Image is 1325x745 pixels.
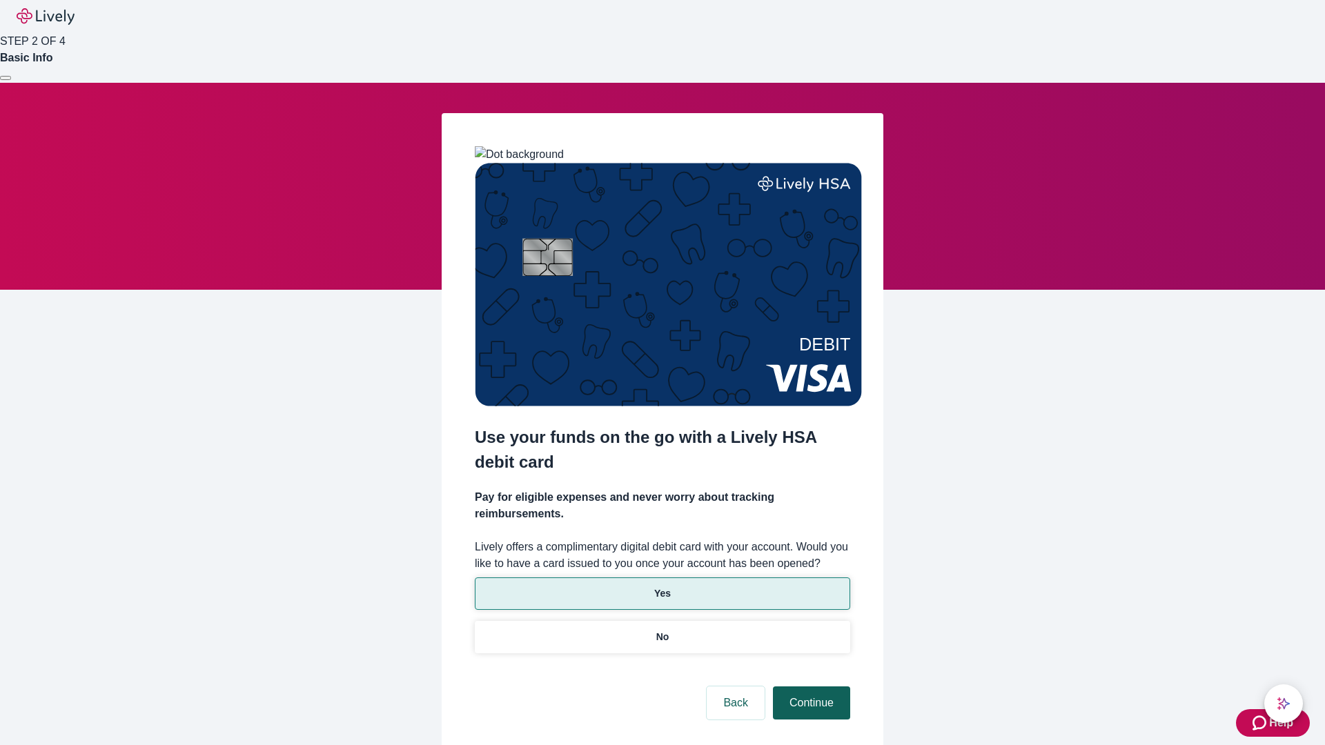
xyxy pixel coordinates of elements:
label: Lively offers a complimentary digital debit card with your account. Would you like to have a card... [475,539,850,572]
img: Lively [17,8,75,25]
span: Help [1269,715,1293,731]
button: Back [707,686,765,719]
p: Yes [654,586,671,601]
img: Dot background [475,146,564,163]
svg: Lively AI Assistant [1277,697,1290,711]
button: No [475,621,850,653]
svg: Zendesk support icon [1253,715,1269,731]
h4: Pay for eligible expenses and never worry about tracking reimbursements. [475,489,850,522]
p: No [656,630,669,644]
img: Debit card [475,163,862,406]
button: Continue [773,686,850,719]
button: Yes [475,577,850,610]
h2: Use your funds on the go with a Lively HSA debit card [475,425,850,475]
button: chat [1264,684,1303,723]
button: Zendesk support iconHelp [1236,709,1310,737]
